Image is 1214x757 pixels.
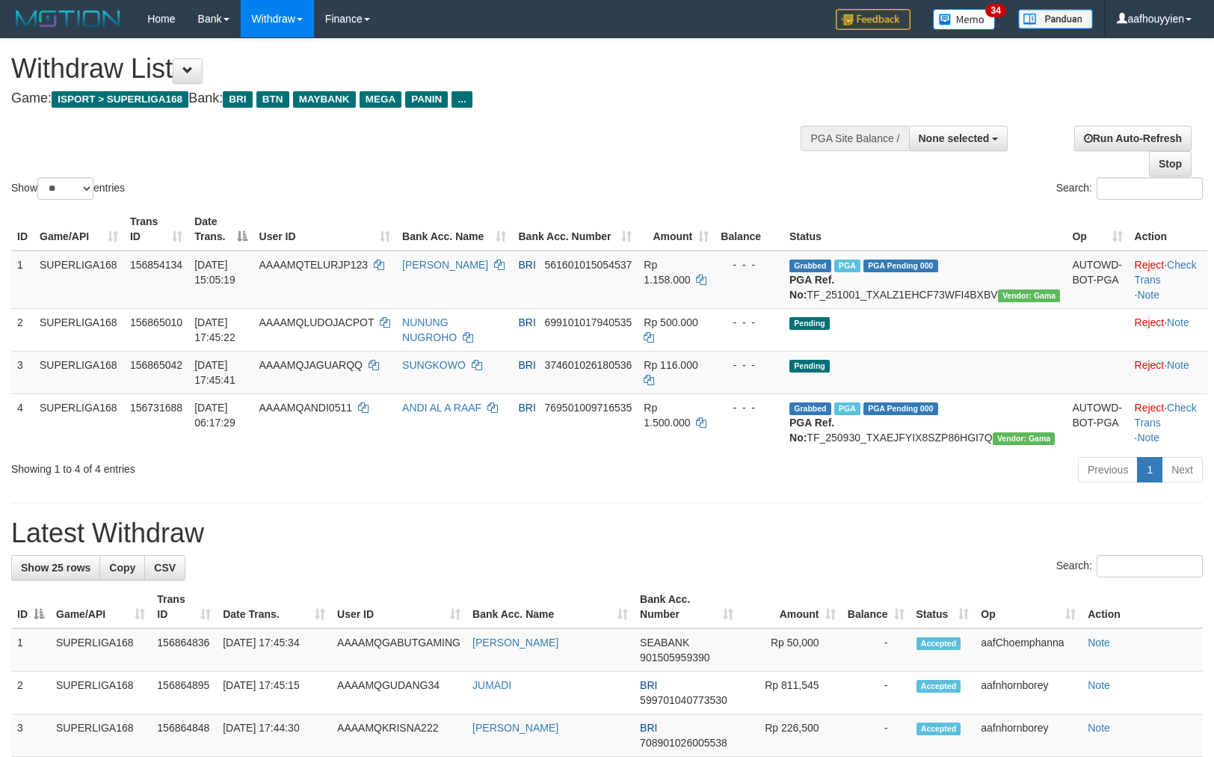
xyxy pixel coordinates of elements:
[1167,359,1189,371] a: Note
[194,316,235,343] span: [DATE] 17:45:22
[518,359,535,371] span: BRI
[1135,316,1165,328] a: Reject
[545,259,632,271] span: Copy 561601015054537 to clipboard
[545,402,632,414] span: Copy 769501009716535 to clipboard
[50,714,151,757] td: SUPERLIGA168
[11,555,100,580] a: Show 25 rows
[1097,177,1203,200] input: Search:
[402,316,457,343] a: NUNUNG NUGROHO
[472,637,558,649] a: [PERSON_NAME]
[1056,555,1203,577] label: Search:
[253,208,397,251] th: User ID: activate to sort column ascending
[194,359,235,386] span: [DATE] 17:45:41
[739,672,842,714] td: Rp 811,545
[217,628,331,672] td: [DATE] 17:45:34
[1135,402,1165,414] a: Reject
[331,628,466,672] td: AAAAMQGABUTGAMING
[1088,722,1110,734] a: Note
[789,260,831,272] span: Grabbed
[842,672,910,714] td: -
[1088,637,1110,649] a: Note
[1135,259,1165,271] a: Reject
[975,628,1082,672] td: aafChoemphanna
[919,132,990,144] span: None selected
[721,257,777,272] div: - - -
[834,260,860,272] span: Marked by aafsengchandara
[11,351,34,393] td: 3
[396,208,512,251] th: Bank Acc. Name: activate to sort column ascending
[638,208,715,251] th: Amount: activate to sort column ascending
[11,456,495,476] div: Showing 1 to 4 of 4 entries
[644,316,697,328] span: Rp 500.000
[1162,457,1203,482] a: Next
[644,359,697,371] span: Rp 116.000
[783,251,1066,309] td: TF_251001_TXALZ1EHCF73WFI4BXBV
[331,586,466,628] th: User ID: activate to sort column ascending
[130,316,182,328] span: 156865010
[256,91,289,108] span: BTN
[151,586,217,628] th: Trans ID: activate to sort column ascending
[640,637,689,649] span: SEABANK
[37,177,93,200] select: Showentries
[11,586,50,628] th: ID: activate to sort column descending
[259,402,353,414] span: AAAAMQANDI0511
[1167,316,1189,328] a: Note
[34,351,124,393] td: SUPERLIGA168
[1056,177,1203,200] label: Search:
[11,177,125,200] label: Show entries
[975,672,1082,714] td: aafnhornborey
[1066,251,1128,309] td: AUTOWD-BOT-PGA
[11,714,50,757] td: 3
[834,402,860,415] span: Marked by aafromsomean
[217,672,331,714] td: [DATE] 17:45:15
[472,722,558,734] a: [PERSON_NAME]
[545,316,632,328] span: Copy 699101017940535 to clipboard
[1135,359,1165,371] a: Reject
[1066,208,1128,251] th: Op: activate to sort column ascending
[259,316,375,328] span: AAAAMQLUDOJACPOT
[1074,126,1192,151] a: Run Auto-Refresh
[1129,208,1207,251] th: Action
[99,555,145,580] a: Copy
[259,359,363,371] span: AAAAMQJAGUARQQ
[783,208,1066,251] th: Status
[910,586,976,628] th: Status: activate to sort column ascending
[259,259,369,271] span: AAAAMQTELURJP123
[916,723,961,735] span: Accepted
[1082,586,1203,628] th: Action
[916,680,961,693] span: Accepted
[640,652,709,663] span: Copy 901505959390 to clipboard
[50,628,151,672] td: SUPERLIGA168
[217,586,331,628] th: Date Trans.: activate to sort column ascending
[151,714,217,757] td: 156864848
[1137,289,1159,301] a: Note
[452,91,472,108] span: ...
[721,400,777,415] div: - - -
[11,308,34,351] td: 2
[11,628,50,672] td: 1
[1078,457,1138,482] a: Previous
[640,737,727,749] span: Copy 708901026005538 to clipboard
[1129,308,1207,351] td: ·
[842,586,910,628] th: Balance: activate to sort column ascending
[634,586,739,628] th: Bank Acc. Number: activate to sort column ascending
[472,679,511,691] a: JUMADI
[223,91,252,108] span: BRI
[739,714,842,757] td: Rp 226,500
[405,91,448,108] span: PANIN
[640,694,727,706] span: Copy 599701040773530 to clipboard
[545,359,632,371] span: Copy 374601026180536 to clipboard
[1135,402,1197,429] a: Check Trans
[1066,393,1128,451] td: AUTOWD-BOT-PGA
[863,402,938,415] span: PGA Pending
[34,393,124,451] td: SUPERLIGA168
[916,637,961,650] span: Accepted
[1097,555,1203,577] input: Search:
[909,126,1008,151] button: None selected
[842,714,910,757] td: -
[512,208,638,251] th: Bank Acc. Number: activate to sort column ascending
[151,628,217,672] td: 156864836
[1088,679,1110,691] a: Note
[11,672,50,714] td: 2
[11,251,34,309] td: 1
